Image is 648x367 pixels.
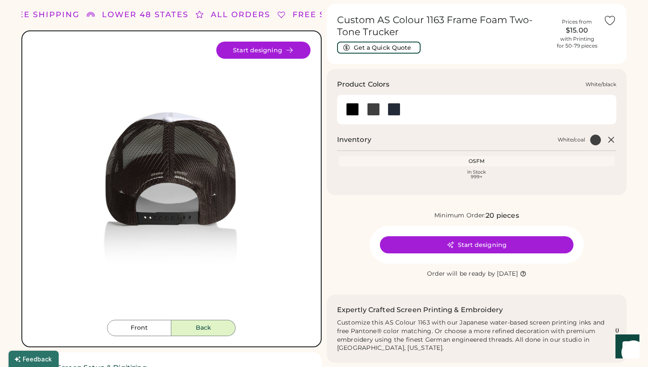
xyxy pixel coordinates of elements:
div: White/black [585,81,616,88]
h2: Inventory [337,135,371,145]
div: FREE SHIPPING [293,9,366,21]
button: Front [107,320,171,336]
div: Order will be ready by [427,270,496,278]
div: In Stock 999+ [340,170,613,179]
button: Get a Quick Quote [337,42,421,54]
img: 1163 - White/coal Back Image [33,42,311,320]
div: 1163 Style Image [33,42,311,320]
div: Customize this AS Colour 1163 with our Japanese water-based screen printing inks and free Pantone... [337,319,617,353]
h1: Custom AS Colour 1163 Frame Foam Two-Tone Trucker [337,14,551,38]
h3: Product Colors [337,79,390,90]
div: [DATE] [497,270,518,278]
button: Back [171,320,236,336]
div: White/coal [558,136,585,143]
div: OSFM [340,158,613,165]
div: ALL ORDERS [211,9,270,21]
div: 20 pieces [486,211,519,221]
div: with Printing for 50-79 pieces [557,36,597,49]
iframe: Front Chat [607,328,644,365]
div: FREE SHIPPING [6,9,80,21]
div: LOWER 48 STATES [102,9,188,21]
div: Minimum Order: [434,211,486,220]
button: Start designing [216,42,311,59]
h2: Expertly Crafted Screen Printing & Embroidery [337,305,503,315]
div: Prices from [562,18,592,25]
button: Start designing [380,236,573,253]
div: $15.00 [555,25,598,36]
